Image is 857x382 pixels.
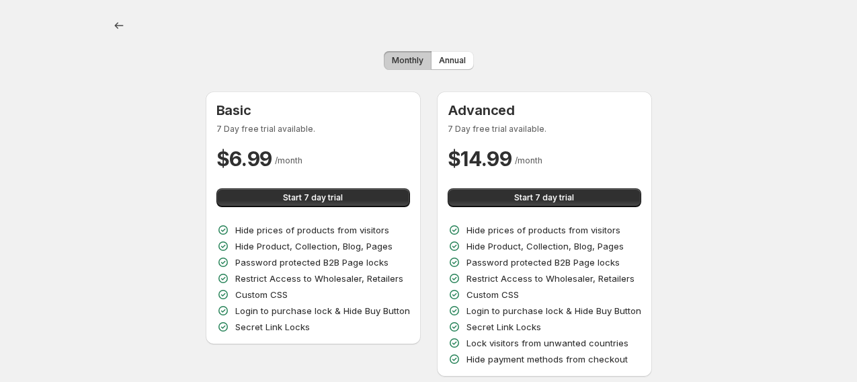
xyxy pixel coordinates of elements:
h3: Basic [216,102,410,118]
p: Password protected B2B Page locks [235,256,389,269]
h2: $ 14.99 [448,145,512,172]
p: Custom CSS [466,288,519,301]
p: Hide payment methods from checkout [466,352,628,366]
p: Password protected B2B Page locks [466,256,620,269]
span: Annual [439,55,466,66]
span: Start 7 day trial [514,192,574,203]
span: Start 7 day trial [283,192,343,203]
p: Hide prices of products from visitors [466,223,620,237]
p: Custom CSS [235,288,288,301]
button: Start 7 day trial [216,188,410,207]
p: 7 Day free trial available. [448,124,641,135]
p: 7 Day free trial available. [216,124,410,135]
p: Login to purchase lock & Hide Buy Button [466,304,641,317]
p: Restrict Access to Wholesaler, Retailers [235,272,403,285]
span: / month [275,155,302,165]
p: Secret Link Locks [235,320,310,334]
h3: Advanced [448,102,641,118]
span: Monthly [392,55,423,66]
p: Secret Link Locks [466,320,541,334]
button: Start 7 day trial [448,188,641,207]
p: Hide prices of products from visitors [235,223,389,237]
button: Monthly [384,51,432,70]
p: Restrict Access to Wholesaler, Retailers [466,272,635,285]
button: back [110,16,128,35]
span: / month [515,155,542,165]
p: Lock visitors from unwanted countries [466,336,628,350]
p: Hide Product, Collection, Blog, Pages [235,239,393,253]
button: Annual [431,51,474,70]
p: Hide Product, Collection, Blog, Pages [466,239,624,253]
h2: $ 6.99 [216,145,273,172]
p: Login to purchase lock & Hide Buy Button [235,304,410,317]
